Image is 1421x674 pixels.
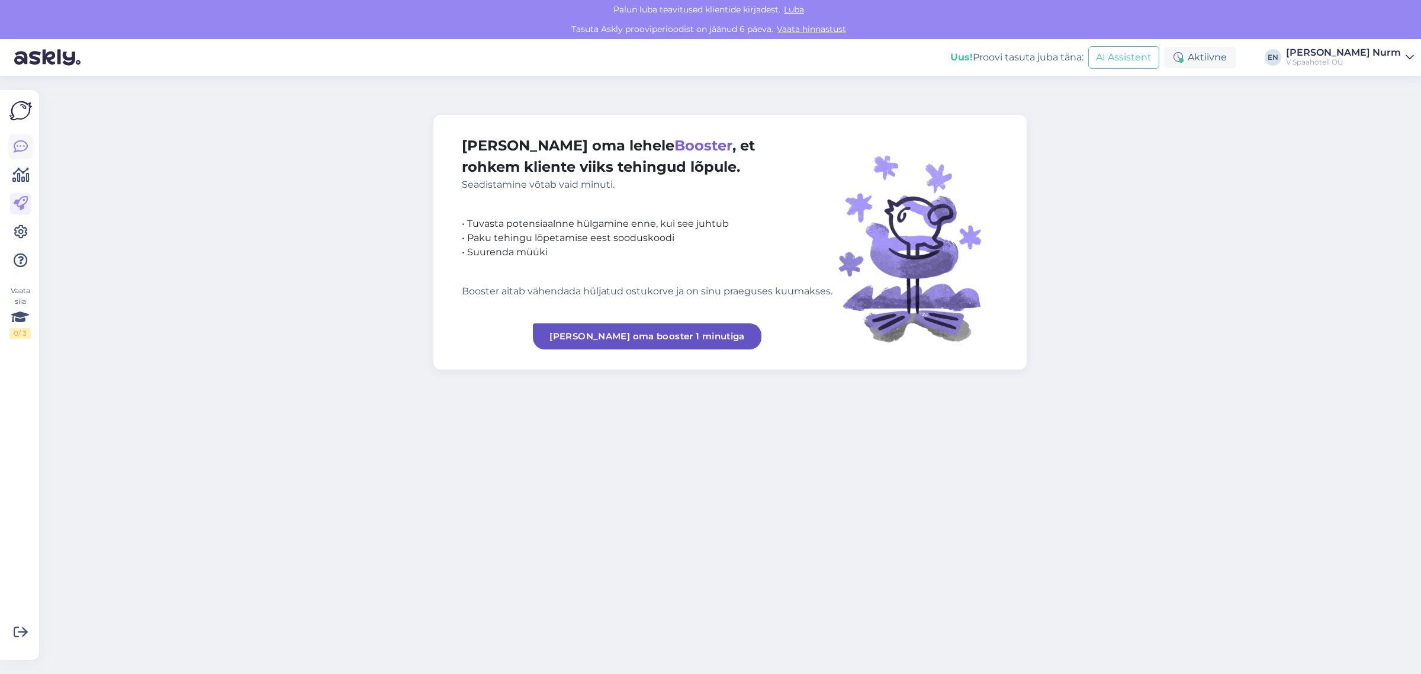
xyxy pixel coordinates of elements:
[1286,57,1401,67] div: V Spaahotell OÜ
[462,231,832,245] div: • Paku tehingu lõpetamise eest sooduskoodi
[462,217,832,231] div: • Tuvasta potensiaalnne hülgamine enne, kui see juhtub
[674,137,732,154] span: Booster
[1286,48,1401,57] div: [PERSON_NAME] Nurm
[462,135,832,192] div: [PERSON_NAME] oma lehele , et rohkem kliente viiks tehingud lõpule.
[9,100,32,122] img: Askly Logo
[1286,48,1414,67] a: [PERSON_NAME] NurmV Spaahotell OÜ
[1265,49,1281,66] div: EN
[832,135,998,349] img: illustration
[462,284,832,299] div: Booster aitab vähendada hüljatud ostukorve ja on sinu praeguses kuumakses.
[462,178,832,192] div: Seadistamine võtab vaid minuti.
[533,323,761,349] a: [PERSON_NAME] oma booster 1 minutiga
[1164,47,1236,68] div: Aktiivne
[950,50,1084,65] div: Proovi tasuta juba täna:
[9,285,31,339] div: Vaata siia
[462,245,832,259] div: • Suurenda müüki
[9,328,31,339] div: 0 / 3
[780,4,808,15] span: Luba
[1088,46,1159,69] button: AI Assistent
[950,52,973,63] b: Uus!
[773,24,850,34] a: Vaata hinnastust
